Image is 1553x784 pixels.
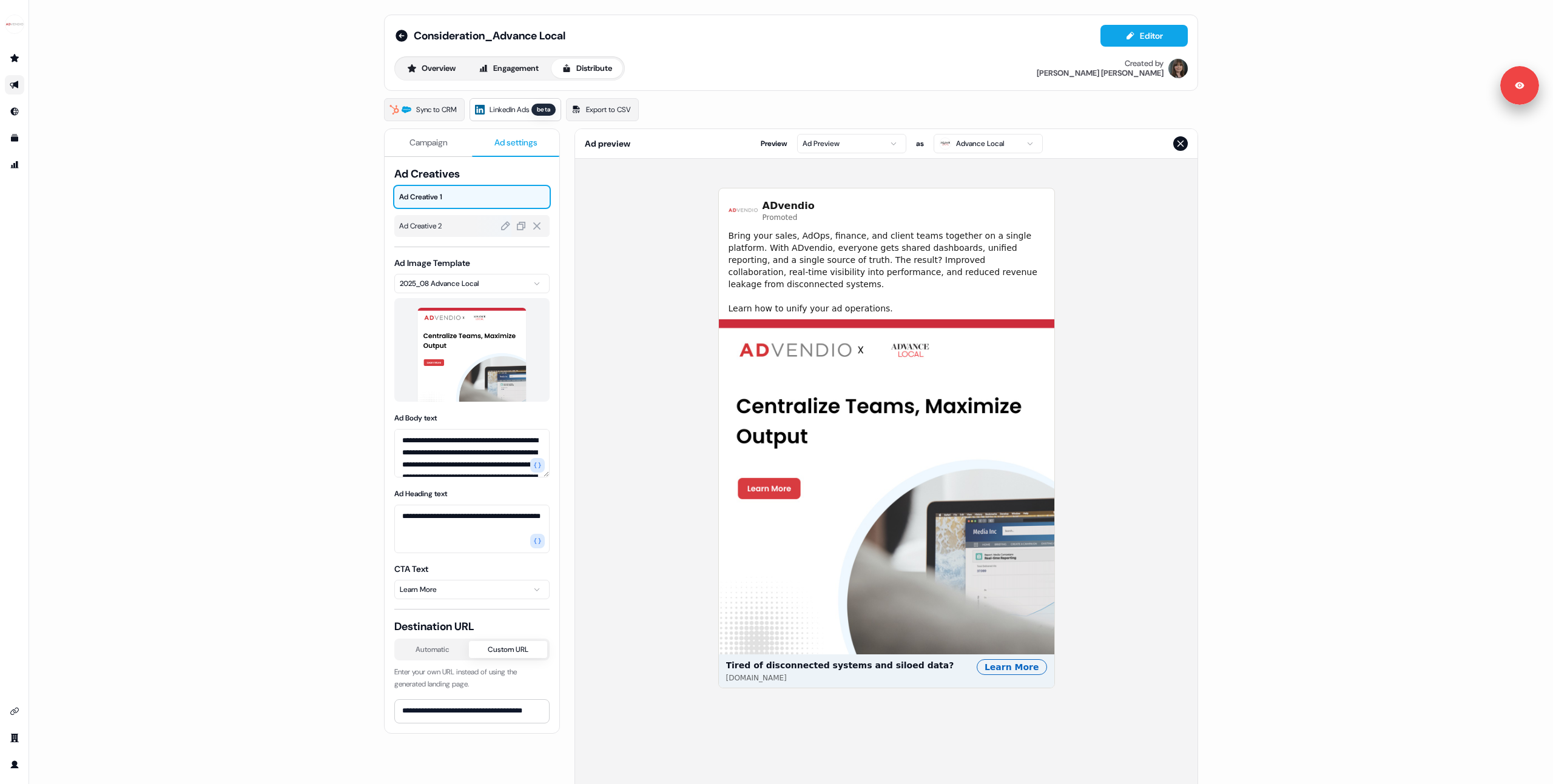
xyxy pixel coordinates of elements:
a: Go to outbound experience [5,75,24,95]
span: Sync to CRM [416,104,457,116]
a: LinkedIn Adsbeta [470,98,561,121]
span: Preview [761,138,787,150]
a: Go to attribution [5,155,24,174]
a: Go to Inbound [5,102,24,121]
span: Campaign [409,136,448,148]
span: Export to CSV [586,104,631,116]
span: Ad Creatives [394,167,550,181]
span: Enter your own URL instead of using the generated landing page. [394,667,517,689]
button: Editor [1100,25,1188,47]
span: Ad preview [585,138,630,150]
span: Ad settings [494,136,537,148]
div: [PERSON_NAME] [PERSON_NAME] [1037,68,1164,78]
span: Promoted [763,213,815,222]
a: Editor [1100,31,1188,44]
span: Tired of disconnected systems and siloed data? [726,659,954,671]
div: beta [531,104,556,116]
button: Distribute [551,59,622,78]
span: Ad Creative 1 [399,191,545,203]
span: Bring your sales, AdOps, finance, and client teams together on a single platform. With ADvendio, ... [729,230,1045,314]
a: Go to prospects [5,48,24,68]
label: Ad Body text [394,413,437,423]
button: Close preview [1173,136,1188,151]
div: Created by [1125,59,1164,68]
span: Consideration_Advance Local [414,28,565,43]
div: Learn More [977,659,1047,675]
span: Ad Creative 2 [399,220,545,232]
label: CTA Text [394,563,428,574]
label: Ad Heading text [394,489,447,499]
span: [DOMAIN_NAME] [726,674,787,683]
span: Destination URL [394,619,550,634]
span: ADvendio [763,199,815,213]
a: Sync to CRM [384,98,465,121]
button: Custom URL [469,641,548,658]
button: Engagement [468,59,549,78]
a: Export to CSV [566,98,639,121]
a: Go to profile [5,755,24,774]
img: Michaela [1168,59,1188,78]
button: Overview [397,59,466,78]
button: Automatic [397,641,469,658]
span: as [916,138,924,150]
label: Ad Image Template [394,257,470,268]
span: LinkedIn Ads [490,104,529,116]
a: Go to team [5,728,24,748]
a: Go to integrations [5,702,24,721]
a: Go to templates [5,128,24,148]
button: Tired of disconnected systems and siloed data?[DOMAIN_NAME]Learn More [719,319,1054,688]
